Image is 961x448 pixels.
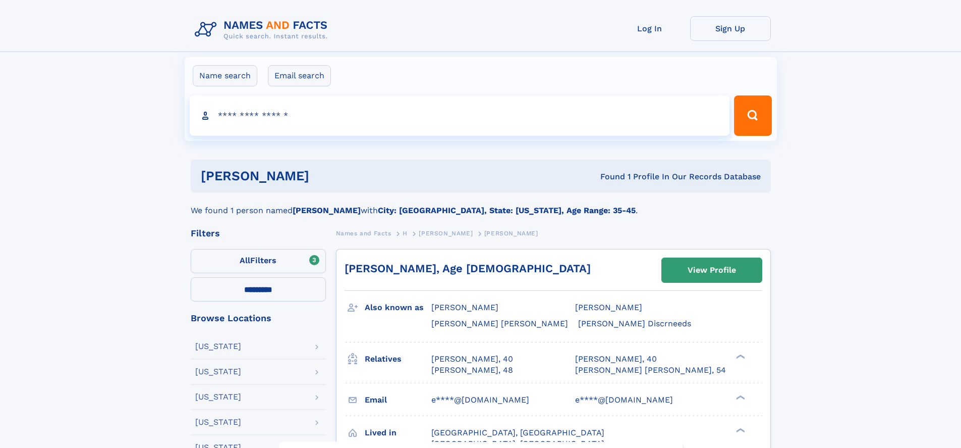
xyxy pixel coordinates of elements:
[733,394,746,401] div: ❯
[365,351,431,368] h3: Relatives
[191,229,326,238] div: Filters
[662,258,762,282] a: View Profile
[191,192,771,217] div: We found 1 person named with .
[293,206,361,215] b: [PERSON_NAME]
[365,299,431,316] h3: Also known as
[455,171,761,182] div: Found 1 Profile In Our Records Database
[191,249,326,273] label: Filters
[336,227,391,239] a: Names and Facts
[195,393,241,401] div: [US_STATE]
[733,427,746,433] div: ❯
[578,319,691,328] span: [PERSON_NAME] Discrneeds
[688,259,736,282] div: View Profile
[431,319,568,328] span: [PERSON_NAME] [PERSON_NAME]
[193,65,257,86] label: Name search
[365,391,431,409] h3: Email
[419,230,473,237] span: [PERSON_NAME]
[690,16,771,41] a: Sign Up
[403,227,408,239] a: H
[575,303,642,312] span: [PERSON_NAME]
[378,206,636,215] b: City: [GEOGRAPHIC_DATA], State: [US_STATE], Age Range: 35-45
[734,95,771,136] button: Search Button
[365,424,431,441] h3: Lived in
[484,230,538,237] span: [PERSON_NAME]
[431,303,498,312] span: [PERSON_NAME]
[609,16,690,41] a: Log In
[431,428,604,437] span: [GEOGRAPHIC_DATA], [GEOGRAPHIC_DATA]
[345,262,591,275] a: [PERSON_NAME], Age [DEMOGRAPHIC_DATA]
[195,418,241,426] div: [US_STATE]
[575,354,657,365] a: [PERSON_NAME], 40
[431,365,513,376] a: [PERSON_NAME], 48
[195,342,241,351] div: [US_STATE]
[191,16,336,43] img: Logo Names and Facts
[195,368,241,376] div: [US_STATE]
[190,95,730,136] input: search input
[733,353,746,360] div: ❯
[419,227,473,239] a: [PERSON_NAME]
[240,256,250,265] span: All
[403,230,408,237] span: H
[191,314,326,323] div: Browse Locations
[575,365,726,376] a: [PERSON_NAME] [PERSON_NAME], 54
[201,170,455,182] h1: [PERSON_NAME]
[431,354,513,365] a: [PERSON_NAME], 40
[268,65,331,86] label: Email search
